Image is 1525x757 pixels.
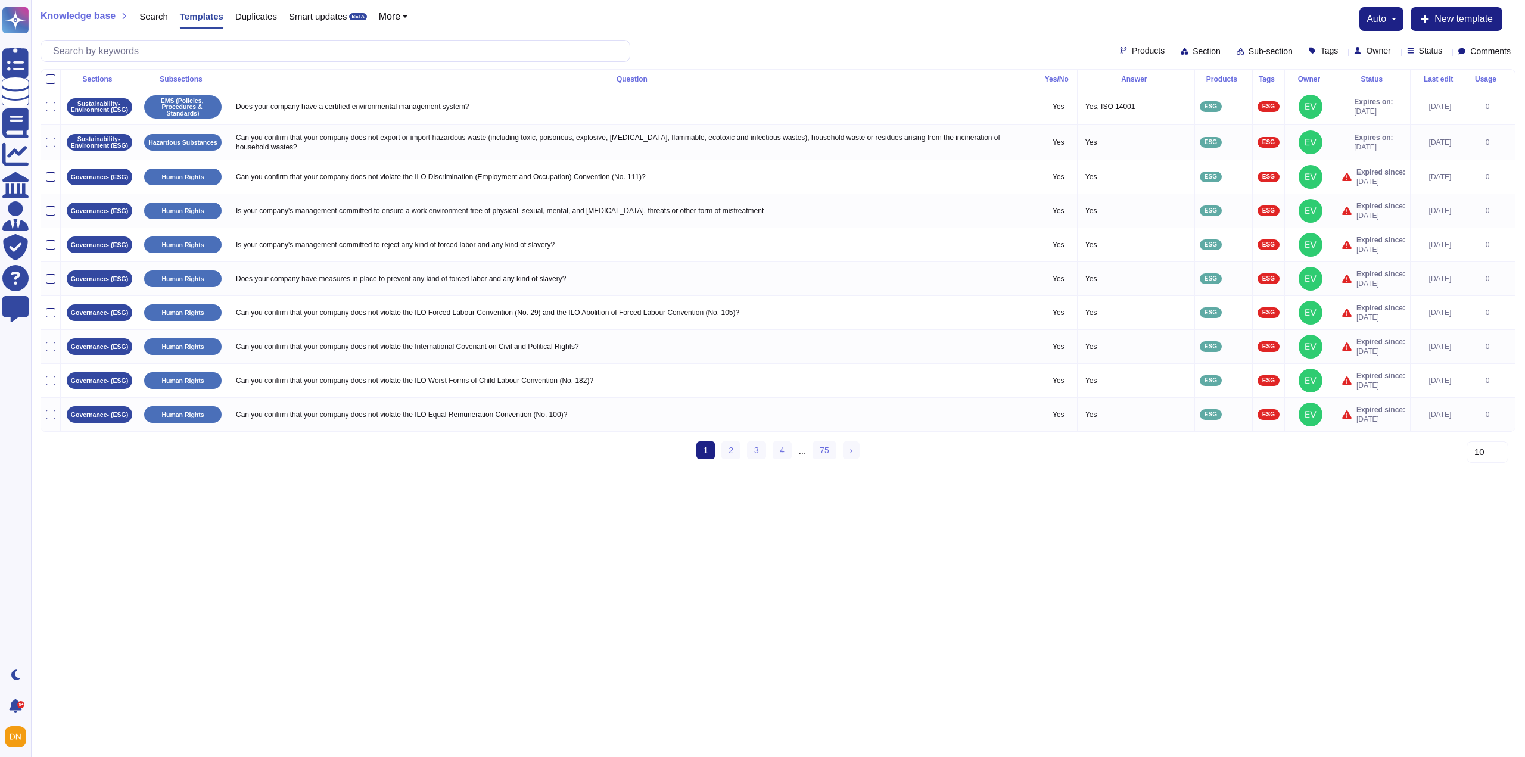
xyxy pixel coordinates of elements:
[1321,46,1339,55] span: Tags
[747,441,766,459] a: 3
[1045,410,1072,419] p: Yes
[1045,206,1072,216] p: Yes
[1356,381,1405,390] span: [DATE]
[1415,102,1465,111] div: [DATE]
[1262,242,1275,248] span: ESG
[235,12,277,21] span: Duplicates
[1475,206,1500,216] div: 0
[233,271,1035,286] p: Does your company have measures in place to prevent any kind of forced labor and any kind of slav...
[1415,240,1465,250] div: [DATE]
[1082,99,1190,114] p: Yes, ISO 14001
[233,305,1035,320] p: Can you confirm that your company does not violate the ILO Forced Labour Convention (No. 29) and ...
[1299,267,1322,291] img: user
[66,76,133,83] div: Sections
[1082,135,1190,150] p: Yes
[1082,203,1190,219] p: Yes
[1045,102,1072,111] p: Yes
[1082,271,1190,286] p: Yes
[1262,310,1275,316] span: ESG
[1290,76,1332,83] div: Owner
[148,98,217,117] p: EMS (Policies, Procedures & Standards)
[1299,335,1322,359] img: user
[1262,174,1275,180] span: ESG
[1205,276,1217,282] span: ESG
[233,407,1035,422] p: Can you confirm that your company does not violate the ILO Equal Remuneration Convention (No. 100)?
[1356,167,1405,177] span: Expired since:
[1475,240,1500,250] div: 0
[161,276,204,282] p: Human Rights
[1205,412,1217,418] span: ESG
[1367,14,1386,24] span: auto
[139,12,168,21] span: Search
[161,174,204,180] p: Human Rights
[1366,46,1390,55] span: Owner
[1262,104,1275,110] span: ESG
[721,441,740,459] a: 2
[1356,269,1405,279] span: Expired since:
[1475,342,1500,351] div: 0
[1411,7,1502,31] button: New template
[1299,369,1322,392] img: user
[71,242,128,248] p: Governance- (ESG)
[1475,376,1500,385] div: 0
[1415,206,1465,216] div: [DATE]
[1262,344,1275,350] span: ESG
[1045,274,1072,284] p: Yes
[71,378,128,384] p: Governance- (ESG)
[1205,344,1217,350] span: ESG
[148,139,217,146] p: Hazardous Substances
[379,12,400,21] span: More
[1356,201,1405,211] span: Expired since:
[1470,47,1511,55] span: Comments
[2,724,35,750] button: user
[1205,139,1217,145] span: ESG
[233,76,1035,83] div: Question
[1299,130,1322,154] img: user
[1415,76,1465,83] div: Last edit
[17,701,24,708] div: 9+
[71,174,128,180] p: Governance- (ESG)
[143,76,223,83] div: Subsections
[1262,208,1275,214] span: ESG
[1299,403,1322,426] img: user
[1475,102,1500,111] div: 0
[1205,310,1217,316] span: ESG
[1475,410,1500,419] div: 0
[233,237,1035,253] p: Is your company's management committed to reject any kind of forced labor and any kind of slavery?
[1356,245,1405,254] span: [DATE]
[773,441,792,459] a: 4
[161,242,204,248] p: Human Rights
[233,169,1035,185] p: Can you confirm that your company does not violate the ILO Discrimination (Employment and Occupat...
[1045,138,1072,147] p: Yes
[1258,76,1280,83] div: Tags
[1415,274,1465,284] div: [DATE]
[1415,410,1465,419] div: [DATE]
[1262,378,1275,384] span: ESG
[1356,235,1405,245] span: Expired since:
[1205,208,1217,214] span: ESG
[1082,373,1190,388] p: Yes
[349,13,366,20] div: BETA
[289,12,347,21] span: Smart updates
[850,446,853,455] span: ›
[1299,165,1322,189] img: user
[1082,76,1190,83] div: Answer
[1419,46,1443,55] span: Status
[161,208,204,214] p: Human Rights
[379,12,408,21] button: More
[1356,415,1405,424] span: [DATE]
[1045,172,1072,182] p: Yes
[1356,337,1405,347] span: Expired since:
[1082,169,1190,185] p: Yes
[1262,412,1275,418] span: ESG
[1367,14,1396,24] button: auto
[180,12,223,21] span: Templates
[1475,172,1500,182] div: 0
[161,378,204,384] p: Human Rights
[1193,47,1221,55] span: Section
[161,412,204,418] p: Human Rights
[233,99,1035,114] p: Does your company have a certified environmental management system?
[71,310,128,316] p: Governance- (ESG)
[1045,376,1072,385] p: Yes
[1205,242,1217,248] span: ESG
